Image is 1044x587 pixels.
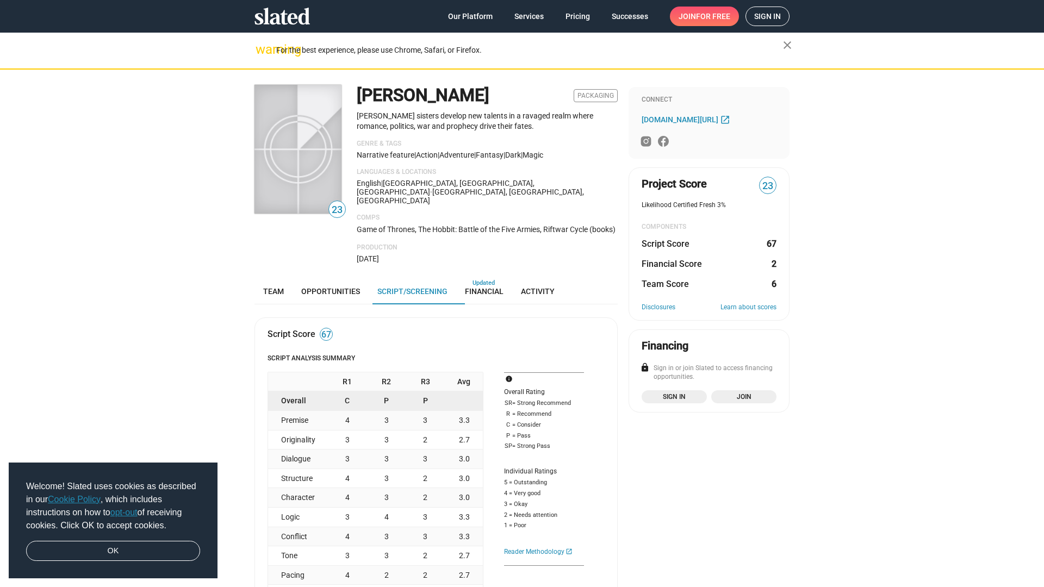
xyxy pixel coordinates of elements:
[328,469,367,488] div: 4
[268,328,315,340] div: Script Score
[367,411,406,430] div: 3
[26,480,200,532] span: Welcome! Slated uses cookies as described in our , which includes instructions on how to of recei...
[9,463,217,579] div: cookieconsent
[367,566,406,585] div: 2
[328,372,367,391] div: R1
[504,478,584,487] div: 5 = Outstanding
[504,442,584,451] div: = Strong Pass
[445,372,483,391] div: Avg
[670,7,739,26] a: Joinfor free
[603,7,657,26] a: Successes
[642,201,776,210] div: Likelihood Certified Fresh 3%
[448,7,493,26] span: Our Platform
[642,339,688,353] div: Financing
[268,566,328,585] div: Pacing
[357,151,414,159] span: Narrative feature
[268,488,328,507] div: Character
[263,287,284,296] span: Team
[504,388,584,397] div: Overall Rating
[696,7,730,26] span: for free
[445,449,483,469] div: 3.0
[357,188,584,205] span: [GEOGRAPHIC_DATA], [GEOGRAPHIC_DATA], [GEOGRAPHIC_DATA]
[504,432,512,440] span: P
[406,566,445,585] div: 2
[293,278,369,304] a: Opportunities
[367,449,406,469] div: 3
[381,179,383,188] span: |
[642,238,689,249] dt: Script Score
[574,89,618,102] span: Packaging
[406,488,445,507] div: 2
[367,372,406,391] div: R2
[268,449,328,469] div: Dialogue
[268,508,328,527] div: Logic
[445,508,483,527] div: 3.3
[110,508,138,517] a: opt-out
[642,223,776,232] div: COMPONENTS
[642,96,776,104] div: Connect
[642,115,718,124] span: [DOMAIN_NAME][URL]
[754,7,781,26] span: Sign in
[557,7,599,26] a: Pricing
[505,374,518,387] mat-icon: info
[328,449,367,469] div: 3
[745,7,790,26] a: Sign in
[357,214,618,222] p: Comps
[504,421,584,429] div: = Consider
[439,7,501,26] a: Our Platform
[367,488,406,507] div: 3
[357,224,618,235] p: Game of Thrones, The Hobbit: Battle of the Five Armies, Riftwar Cycle (books)
[357,179,535,196] span: [GEOGRAPHIC_DATA], [GEOGRAPHIC_DATA], [GEOGRAPHIC_DATA]
[565,547,573,556] mat-icon: launch
[406,411,445,430] div: 3
[504,421,512,429] span: C
[504,432,584,440] div: = Pass
[679,7,730,26] span: Join
[416,151,438,159] span: Action
[720,303,776,312] a: Learn about scores
[523,151,543,159] span: magic
[766,278,776,290] dd: 6
[406,430,445,449] div: 2
[565,7,590,26] span: Pricing
[504,467,584,476] div: Individual Ratings
[26,541,200,561] a: dismiss cookie message
[445,411,483,430] div: 3.3
[521,151,523,159] span: |
[760,179,776,193] span: 23
[514,7,544,26] span: Services
[268,469,328,488] div: Structure
[406,449,445,469] div: 3
[377,287,448,296] span: Script/Screening
[445,527,483,546] div: 3.3
[268,354,605,363] h4: Script Analysis Summary
[301,287,360,296] span: Opportunities
[328,411,367,430] div: 4
[276,43,783,58] div: For the best experience, please use Chrome, Safari, or Firefox.
[357,254,379,263] span: [DATE]
[357,111,618,131] p: [PERSON_NAME] sisters develop new talents in a ravaged realm where romance, politics, war and pro...
[445,566,483,585] div: 2.7
[328,391,367,410] div: C
[512,278,563,304] a: Activity
[328,488,367,507] div: 4
[766,238,776,249] dd: 67
[357,179,381,188] span: English
[367,527,406,546] div: 3
[642,390,707,403] a: Sign in
[254,278,293,304] a: Team
[268,391,328,410] div: Overall
[329,203,345,217] span: 23
[268,411,328,430] div: Premise
[476,151,504,159] span: Fantasy
[504,500,584,509] div: 3 = Okay
[367,430,406,449] div: 3
[465,287,504,296] span: Financial
[642,364,776,382] div: Sign in or join Slated to access financing opportunities.
[718,391,770,402] span: Join
[766,258,776,270] dd: 2
[406,508,445,527] div: 3
[456,278,512,304] a: Financial
[268,430,328,449] div: Originality
[506,7,552,26] a: Services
